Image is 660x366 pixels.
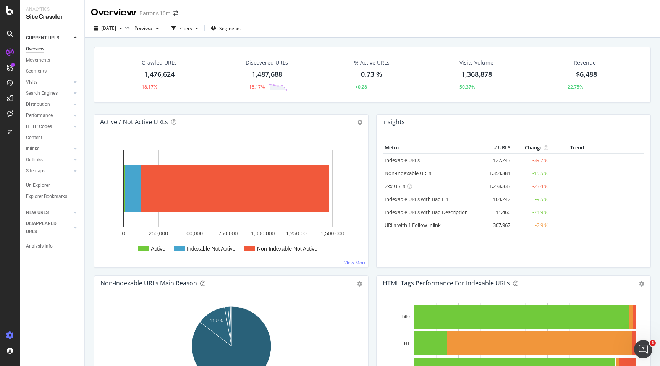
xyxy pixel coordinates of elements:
div: 1,368,878 [461,70,492,79]
text: Indexable Not Active [187,246,236,252]
div: Segments [26,67,47,75]
a: Overview [26,45,79,53]
th: # URLS [482,142,512,154]
a: 2xx URLs [385,183,405,189]
td: -2.9 % [512,219,550,232]
th: Change [512,142,550,154]
div: % Active URLs [354,59,390,66]
div: Sitemaps [26,167,45,175]
text: Title [401,314,410,319]
a: Inlinks [26,145,71,153]
a: Visits [26,78,71,86]
div: Non-Indexable URLs Main Reason [100,279,197,287]
span: vs [125,24,131,31]
button: [DATE] [91,22,125,34]
td: 1,354,381 [482,167,512,180]
div: Search Engines [26,89,58,97]
span: 1 [650,340,656,346]
iframe: Intercom live chat [634,340,652,358]
text: 1,250,000 [286,230,309,236]
td: 307,967 [482,219,512,232]
svg: A chart. [100,142,362,261]
a: Outlinks [26,156,71,164]
text: Non-Indexable Not Active [257,246,317,252]
button: Filters [168,22,201,34]
td: -23.4 % [512,180,550,193]
td: -15.5 % [512,167,550,180]
a: Performance [26,112,71,120]
div: 1,476,624 [144,70,175,79]
a: Indexable URLs with Bad Description [385,209,468,215]
div: gear [639,281,644,287]
a: URLs with 1 Follow Inlink [385,222,441,228]
div: +50.37% [457,84,475,90]
a: Distribution [26,100,71,109]
span: $6,488 [576,70,597,79]
text: 250,000 [149,230,168,236]
text: 750,000 [218,230,238,236]
div: +22.75% [565,84,583,90]
h4: Active / Not Active URLs [100,117,168,127]
a: Segments [26,67,79,75]
span: 2025 Oct. 3rd [101,25,116,31]
span: Segments [219,25,241,32]
text: 1,500,000 [320,230,344,236]
div: Barrons 10m [139,10,170,17]
th: Metric [383,142,482,154]
text: 11.8% [210,318,223,324]
div: HTTP Codes [26,123,52,131]
div: NEW URLS [26,209,49,217]
div: Filters [179,25,192,32]
div: Url Explorer [26,181,50,189]
div: Explorer Bookmarks [26,193,67,201]
div: -18.17% [140,84,157,90]
text: 0 [122,230,125,236]
i: Options [357,120,362,125]
a: Analysis Info [26,242,79,250]
a: View More [344,259,367,266]
a: CURRENT URLS [26,34,71,42]
div: HTML Tags Performance for Indexable URLs [383,279,510,287]
div: Overview [91,6,136,19]
span: Previous [131,25,153,31]
a: Non-Indexable URLs [385,170,431,177]
a: Movements [26,56,79,64]
div: +0.28 [355,84,367,90]
a: NEW URLS [26,209,71,217]
a: Indexable URLs with Bad H1 [385,196,448,202]
td: 11,466 [482,206,512,219]
td: -9.5 % [512,193,550,206]
div: 1,487,688 [252,70,282,79]
text: Active [151,246,165,252]
td: 122,243 [482,154,512,167]
div: CURRENT URLS [26,34,59,42]
button: Segments [208,22,244,34]
a: HTTP Codes [26,123,71,131]
a: DISAPPEARED URLS [26,220,71,236]
div: Outlinks [26,156,43,164]
div: Discovered URLs [246,59,288,66]
div: Overview [26,45,44,53]
div: Analytics [26,6,78,13]
div: Content [26,134,42,142]
div: Inlinks [26,145,39,153]
div: SiteCrawler [26,13,78,21]
td: 104,242 [482,193,512,206]
div: Visits Volume [459,59,493,66]
td: 1,278,333 [482,180,512,193]
div: Visits [26,78,37,86]
div: -18.17% [247,84,265,90]
span: Revenue [574,59,596,66]
button: Previous [131,22,162,34]
text: 500,000 [184,230,203,236]
div: Movements [26,56,50,64]
div: arrow-right-arrow-left [173,11,178,16]
a: Search Engines [26,89,71,97]
th: Trend [550,142,604,154]
td: -74.9 % [512,206,550,219]
h4: Insights [382,117,405,127]
text: 1,000,000 [251,230,275,236]
div: Analysis Info [26,242,53,250]
div: 0.73 % [361,70,382,79]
